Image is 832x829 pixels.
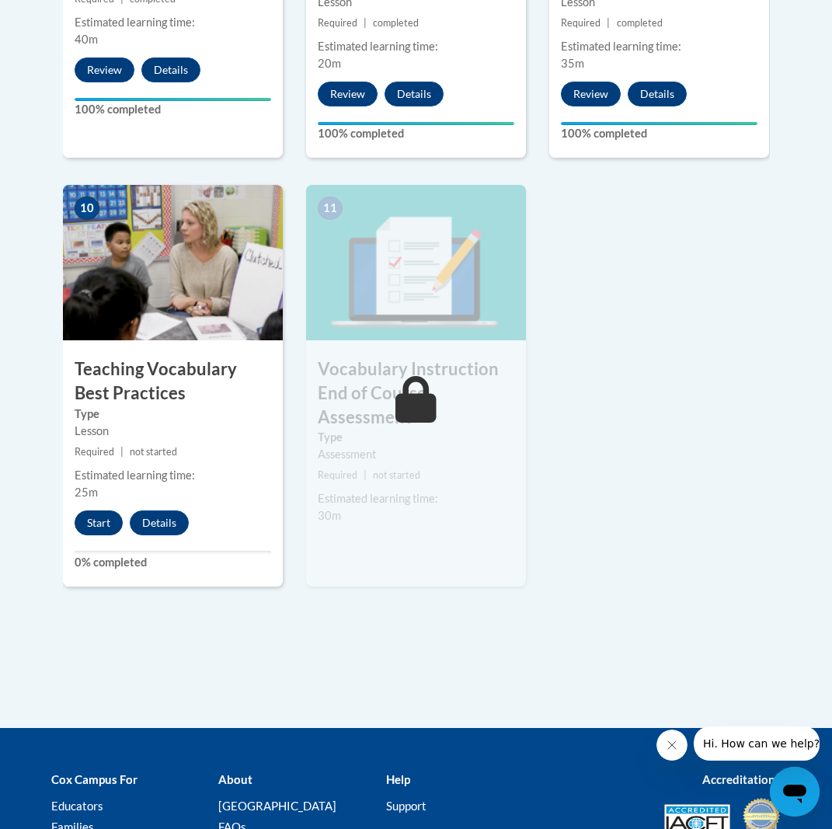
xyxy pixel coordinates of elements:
[561,57,584,70] span: 35m
[318,490,514,507] div: Estimated learning time:
[218,799,336,813] a: [GEOGRAPHIC_DATA]
[318,429,514,446] label: Type
[75,33,98,46] span: 40m
[561,122,757,125] div: Your progress
[318,197,343,220] span: 11
[364,17,367,29] span: |
[306,185,526,340] img: Course Image
[130,510,189,535] button: Details
[318,122,514,125] div: Your progress
[75,14,271,31] div: Estimated learning time:
[63,357,283,406] h3: Teaching Vocabulary Best Practices
[702,772,781,786] b: Accreditations
[318,469,357,481] span: Required
[141,57,200,82] button: Details
[373,17,419,29] span: completed
[318,38,514,55] div: Estimated learning time:
[318,57,341,70] span: 20m
[130,446,177,458] span: not started
[628,82,687,106] button: Details
[561,38,757,55] div: Estimated learning time:
[75,467,271,484] div: Estimated learning time:
[75,510,123,535] button: Start
[75,101,271,118] label: 100% completed
[120,446,124,458] span: |
[656,730,688,761] iframe: Close message
[75,98,271,101] div: Your progress
[63,185,283,340] img: Course Image
[75,57,134,82] button: Review
[386,799,426,813] a: Support
[617,17,663,29] span: completed
[75,423,271,440] div: Lesson
[694,726,820,761] iframe: Message from company
[75,486,98,499] span: 25m
[318,509,341,522] span: 30m
[306,357,526,429] h3: Vocabulary Instruction End of Course Assessment
[318,125,514,142] label: 100% completed
[318,82,378,106] button: Review
[75,446,114,458] span: Required
[561,125,757,142] label: 100% completed
[607,17,610,29] span: |
[561,17,601,29] span: Required
[364,469,367,481] span: |
[51,799,103,813] a: Educators
[218,772,252,786] b: About
[75,197,99,220] span: 10
[373,469,420,481] span: not started
[75,554,271,571] label: 0% completed
[386,772,410,786] b: Help
[51,772,138,786] b: Cox Campus For
[318,446,514,463] div: Assessment
[318,17,357,29] span: Required
[75,406,271,423] label: Type
[385,82,444,106] button: Details
[561,82,621,106] button: Review
[770,767,820,817] iframe: Button to launch messaging window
